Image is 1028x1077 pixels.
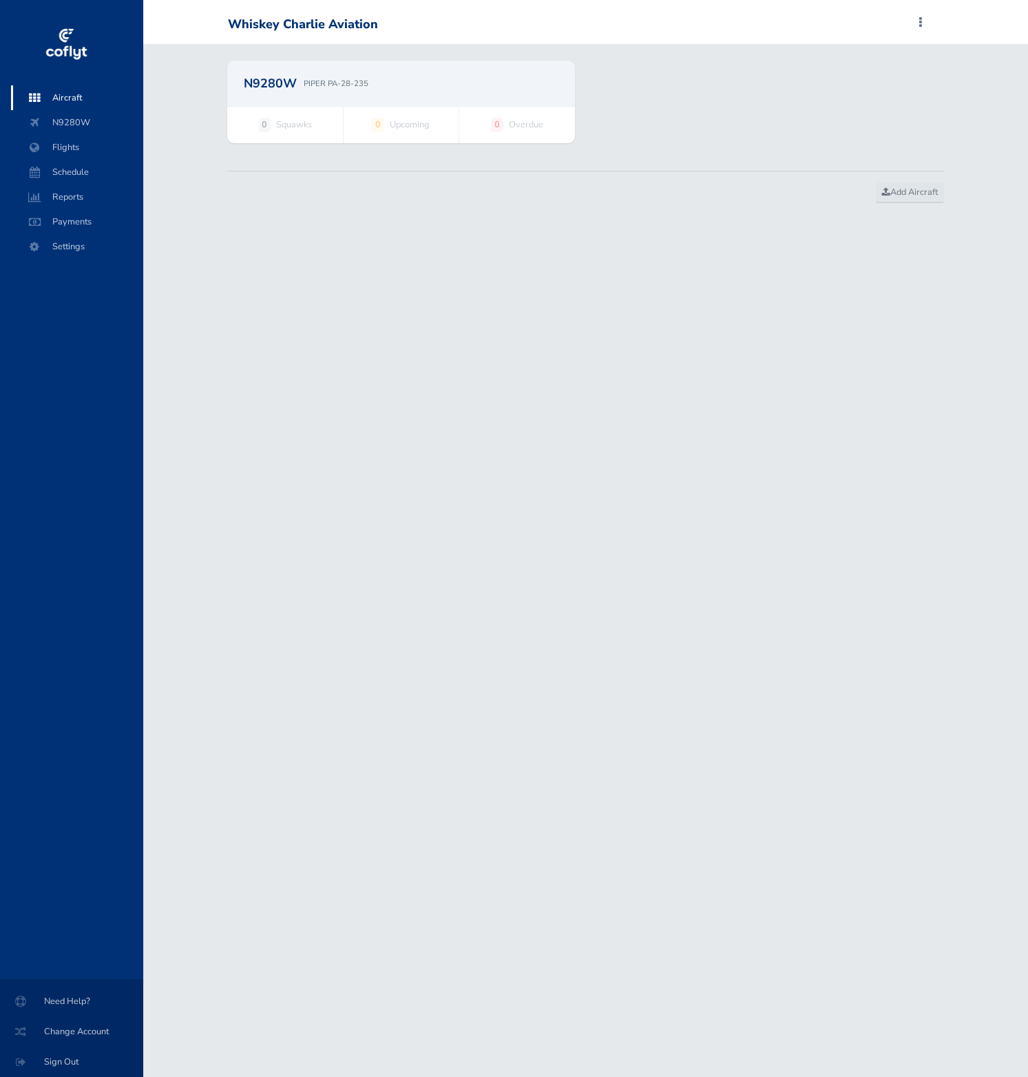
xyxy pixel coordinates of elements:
img: coflyt logo [43,24,89,65]
span: Reports [25,185,129,209]
a: Add Aircraft [876,182,944,203]
span: Schedule [25,160,129,185]
span: Upcoming [390,118,430,132]
span: Add Aircraft [882,186,938,198]
div: Whiskey Charlie Aviation [228,17,378,32]
a: N9280W PIPER PA-28-235 0 Squawks 0 Upcoming 0 Overdue [227,61,575,143]
span: Payments [25,209,129,234]
span: Squawks [276,118,312,132]
p: PIPER PA-28-235 [304,77,368,90]
h2: N9280W [244,77,297,90]
strong: 0 [372,118,384,132]
span: Settings [25,234,129,259]
span: Need Help? [17,989,127,1014]
strong: 0 [491,118,503,132]
span: N9280W [25,110,129,135]
span: Change Account [17,1019,127,1044]
span: Overdue [509,118,543,132]
span: Aircraft [25,85,129,110]
span: Sign Out [17,1049,127,1074]
span: Flights [25,135,129,160]
strong: 0 [258,118,271,132]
